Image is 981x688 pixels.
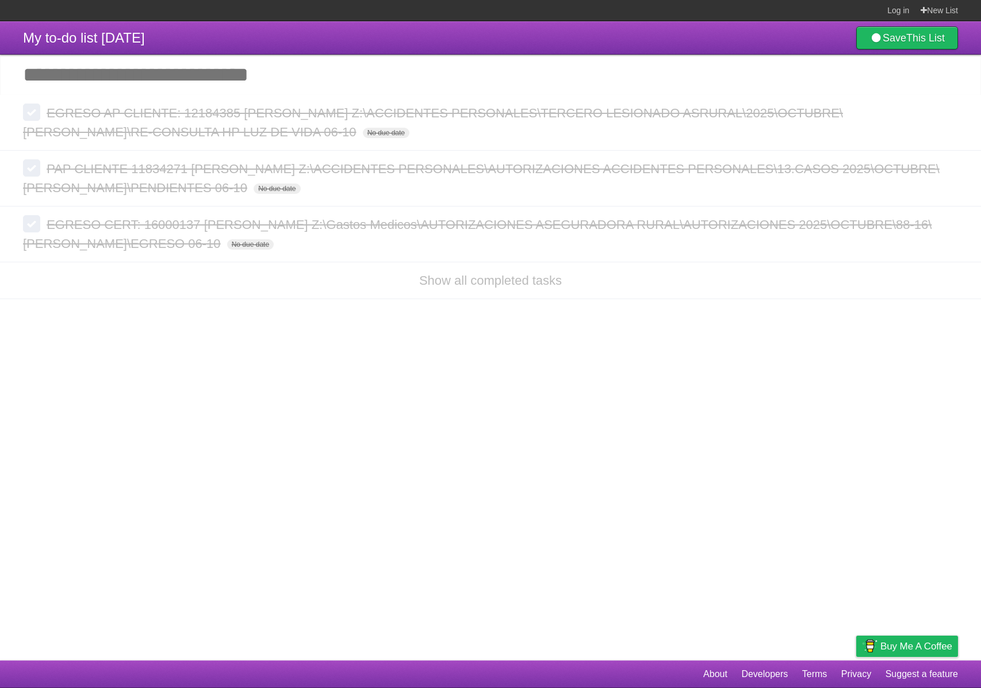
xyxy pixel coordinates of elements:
[23,30,145,45] span: My to-do list [DATE]
[23,162,940,195] span: PAP CLIENTE 11834271 [PERSON_NAME] Z:\ACCIDENTES PERSONALES\AUTORIZACIONES ACCIDENTES PERSONALES\...
[741,663,788,685] a: Developers
[23,106,843,139] span: EGRESO AP CLIENTE: 12184385 [PERSON_NAME] Z:\ACCIDENTES PERSONALES\TERCERO LESIONADO ASRURAL\2025...
[856,636,958,657] a: Buy me a coffee
[886,663,958,685] a: Suggest a feature
[703,663,727,685] a: About
[254,184,300,194] span: No due date
[23,159,40,177] label: Done
[23,217,932,251] span: EGRESO CERT: 16000137 [PERSON_NAME] Z:\Gastos Medicos\AUTORIZACIONES ASEGURADORA RURAL\AUTORIZACI...
[856,26,958,49] a: SaveThis List
[906,32,945,44] b: This List
[363,128,409,138] span: No due date
[802,663,827,685] a: Terms
[419,273,562,288] a: Show all completed tasks
[23,215,40,232] label: Done
[841,663,871,685] a: Privacy
[880,636,952,656] span: Buy me a coffee
[862,636,877,656] img: Buy me a coffee
[23,104,40,121] label: Done
[227,239,274,250] span: No due date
